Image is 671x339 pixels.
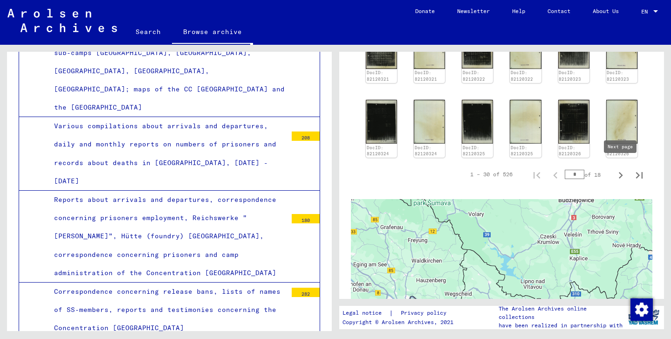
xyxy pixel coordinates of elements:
[606,100,637,144] img: 002.jpg
[463,145,485,157] a: DocID: 82120325
[462,100,493,144] img: 001.jpg
[414,100,445,144] img: 002.jpg
[463,70,485,82] a: DocID: 82120322
[511,70,533,82] a: DocID: 82120322
[546,165,565,184] button: Previous page
[626,305,661,329] img: yv_logo.png
[607,145,629,157] a: DocID: 82120326
[559,70,581,82] a: DocID: 82120323
[367,145,389,157] a: DocID: 82120324
[630,298,653,321] img: Change consent
[7,9,117,32] img: Arolsen_neg.svg
[527,165,546,184] button: First page
[415,145,437,157] a: DocID: 82120324
[415,70,437,82] a: DocID: 82120321
[641,8,651,15] span: EN
[565,170,611,179] div: of 18
[47,283,287,338] div: Correspondence concerning release bans, lists of names of SS-members, reports and testimonies con...
[292,214,320,223] div: 180
[172,21,253,45] a: Browse archive
[607,70,629,82] a: DocID: 82120323
[499,304,623,321] p: The Arolsen Archives online collections
[393,308,458,318] a: Privacy policy
[611,165,630,184] button: Next page
[342,308,389,318] a: Legal notice
[342,318,458,326] p: Copyright © Arolsen Archives, 2021
[499,321,623,330] p: have been realized in partnership with
[366,100,397,144] img: 001.jpg
[124,21,172,43] a: Search
[292,131,320,141] div: 208
[367,70,389,82] a: DocID: 82120321
[630,165,649,184] button: Last page
[47,117,287,190] div: Various compilations about arrivals and departures, daily and monthly reports on numbers of priso...
[558,100,589,144] img: 001.jpg
[470,170,513,179] div: 1 – 30 of 526
[47,191,287,282] div: Reports about arrivals and departures, correspondence concerning prisoners employment, Reichswerk...
[511,145,533,157] a: DocID: 82120325
[342,308,458,318] div: |
[292,288,320,297] div: 282
[559,145,581,157] a: DocID: 82120326
[510,100,541,144] img: 002.jpg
